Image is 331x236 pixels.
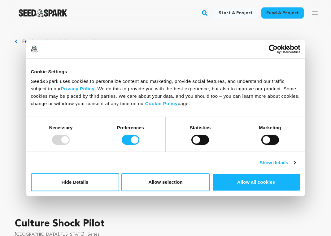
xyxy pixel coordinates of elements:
[31,68,300,75] div: Cookie Settings
[19,9,67,17] img: Seed&Spark Logo Dark Mode
[117,125,144,130] strong: Preferences
[49,125,73,130] strong: Necessary
[22,38,54,45] a: Fund a project
[15,38,316,45] div: Breadcrumb
[61,86,95,91] a: Privacy Policy
[259,125,281,130] strong: Marketing
[259,159,295,166] a: Show details
[214,7,258,19] a: Start a project
[19,9,67,17] a: Seed&Spark Homepage
[121,173,210,191] button: Allow selection
[212,173,300,191] button: Allow all cookies
[31,45,38,52] img: logo
[31,78,300,107] div: Seed&Spark uses cookies to personalize content and marketing, provide social features, and unders...
[31,173,119,191] button: Hide Details
[145,101,178,106] a: Cookie Policy
[15,217,316,231] p: Culture Shock Pilot
[190,125,211,130] strong: Statistics
[64,38,97,45] a: Project details
[246,45,300,54] a: Usercentrics Cookiebot - opens in a new window
[261,7,304,19] a: Fund a project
